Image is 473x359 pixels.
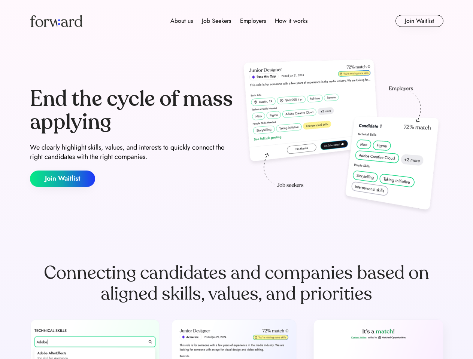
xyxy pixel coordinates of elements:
button: Join Waitlist [395,15,443,27]
div: We clearly highlight skills, values, and interests to quickly connect the right candidates with t... [30,143,234,162]
div: End the cycle of mass applying [30,88,234,134]
div: Connecting candidates and companies based on aligned skills, values, and priorities [30,263,443,304]
img: hero-image.png [240,57,443,218]
img: Forward logo [30,15,82,27]
div: About us [170,16,193,25]
div: Job Seekers [202,16,231,25]
button: Join Waitlist [30,171,95,187]
div: Employers [240,16,266,25]
div: How it works [275,16,307,25]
